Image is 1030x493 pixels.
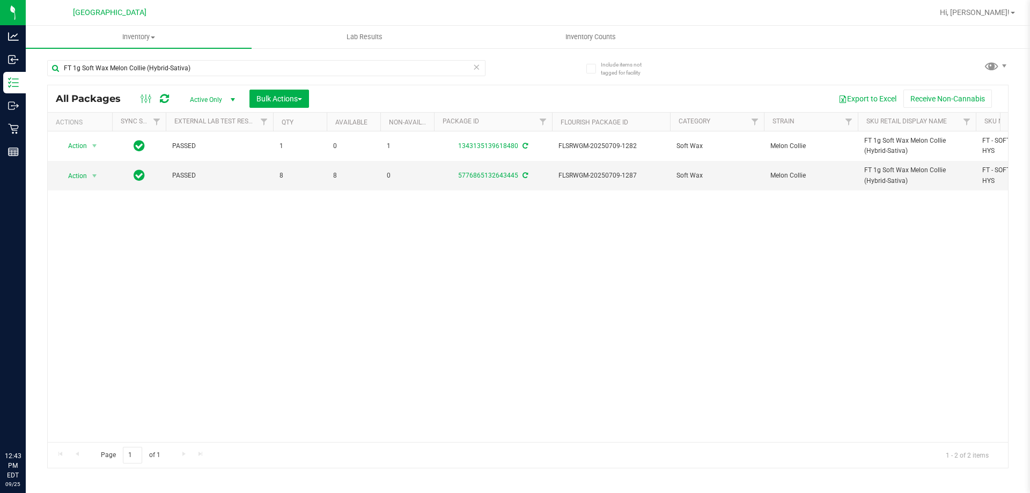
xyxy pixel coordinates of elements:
[58,138,87,153] span: Action
[279,141,320,151] span: 1
[8,100,19,111] inline-svg: Outbound
[88,168,101,183] span: select
[561,119,628,126] a: Flourish Package ID
[601,61,654,77] span: Include items not tagged for facility
[332,32,397,42] span: Lab Results
[256,94,302,103] span: Bulk Actions
[172,171,267,181] span: PASSED
[252,26,477,48] a: Lab Results
[8,54,19,65] inline-svg: Inbound
[5,451,21,480] p: 12:43 PM EDT
[521,172,528,179] span: Sync from Compliance System
[92,447,169,463] span: Page of 1
[121,117,162,125] a: Sync Status
[56,119,108,126] div: Actions
[521,142,528,150] span: Sync from Compliance System
[123,447,142,463] input: 1
[679,117,710,125] a: Category
[832,90,903,108] button: Export to Excel
[746,113,764,131] a: Filter
[8,146,19,157] inline-svg: Reports
[32,406,45,418] iframe: Resource center unread badge
[8,123,19,134] inline-svg: Retail
[255,113,273,131] a: Filter
[174,117,259,125] a: External Lab Test Result
[249,90,309,108] button: Bulk Actions
[26,26,252,48] a: Inventory
[8,31,19,42] inline-svg: Analytics
[772,117,794,125] a: Strain
[458,142,518,150] a: 1343135139618480
[958,113,976,131] a: Filter
[148,113,166,131] a: Filter
[58,168,87,183] span: Action
[443,117,479,125] a: Package ID
[937,447,997,463] span: 1 - 2 of 2 items
[866,117,947,125] a: Sku Retail Display Name
[47,60,485,76] input: Search Package ID, Item Name, SKU, Lot or Part Number...
[389,119,437,126] a: Non-Available
[770,141,851,151] span: Melon Collie
[134,138,145,153] span: In Sync
[8,77,19,88] inline-svg: Inventory
[279,171,320,181] span: 8
[333,171,374,181] span: 8
[134,168,145,183] span: In Sync
[864,136,969,156] span: FT 1g Soft Wax Melon Collie (Hybrid-Sativa)
[335,119,367,126] a: Available
[940,8,1010,17] span: Hi, [PERSON_NAME]!
[387,171,428,181] span: 0
[172,141,267,151] span: PASSED
[676,171,757,181] span: Soft Wax
[676,141,757,151] span: Soft Wax
[5,480,21,488] p: 09/25
[56,93,131,105] span: All Packages
[73,8,146,17] span: [GEOGRAPHIC_DATA]
[984,117,1017,125] a: SKU Name
[11,407,43,439] iframe: Resource center
[840,113,858,131] a: Filter
[387,141,428,151] span: 1
[864,165,969,186] span: FT 1g Soft Wax Melon Collie (Hybrid-Sativa)
[558,141,664,151] span: FLSRWGM-20250709-1282
[770,171,851,181] span: Melon Collie
[26,32,252,42] span: Inventory
[282,119,293,126] a: Qty
[903,90,992,108] button: Receive Non-Cannabis
[88,138,101,153] span: select
[551,32,630,42] span: Inventory Counts
[477,26,703,48] a: Inventory Counts
[558,171,664,181] span: FLSRWGM-20250709-1287
[473,60,480,74] span: Clear
[534,113,552,131] a: Filter
[458,172,518,179] a: 5776865132643445
[333,141,374,151] span: 0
